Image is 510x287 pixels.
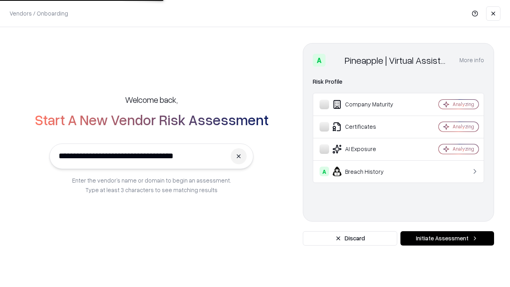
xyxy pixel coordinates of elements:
[10,9,68,18] p: Vendors / Onboarding
[125,94,178,105] h5: Welcome back,
[453,101,474,108] div: Analyzing
[459,53,484,67] button: More info
[313,54,326,67] div: A
[72,175,231,195] p: Enter the vendor’s name or domain to begin an assessment. Type at least 3 characters to see match...
[320,144,415,154] div: AI Exposure
[329,54,341,67] img: Pineapple | Virtual Assistant Agency
[313,77,484,86] div: Risk Profile
[320,167,329,176] div: A
[303,231,397,246] button: Discard
[320,122,415,132] div: Certificates
[400,231,494,246] button: Initiate Assessment
[320,167,415,176] div: Breach History
[453,123,474,130] div: Analyzing
[453,145,474,152] div: Analyzing
[345,54,450,67] div: Pineapple | Virtual Assistant Agency
[320,100,415,109] div: Company Maturity
[35,112,269,128] h2: Start A New Vendor Risk Assessment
